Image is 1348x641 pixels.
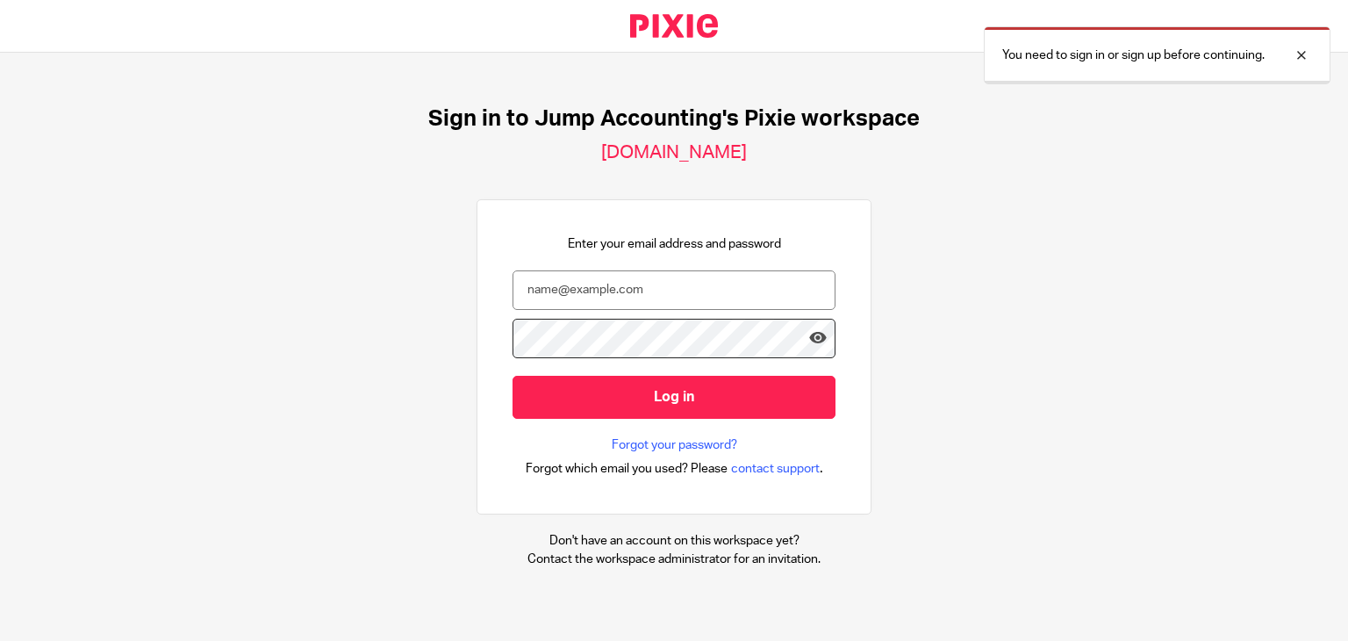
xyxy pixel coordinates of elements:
[526,460,728,478] span: Forgot which email you used? Please
[526,458,823,479] div: .
[527,551,821,568] p: Contact the workspace administrator for an invitation.
[527,532,821,550] p: Don't have an account on this workspace yet?
[513,270,835,310] input: name@example.com
[612,436,737,454] a: Forgot your password?
[731,460,820,478] span: contact support
[513,376,835,419] input: Log in
[428,105,920,133] h1: Sign in to Jump Accounting's Pixie workspace
[601,141,747,164] h2: [DOMAIN_NAME]
[568,235,781,253] p: Enter your email address and password
[1002,47,1265,64] p: You need to sign in or sign up before continuing.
